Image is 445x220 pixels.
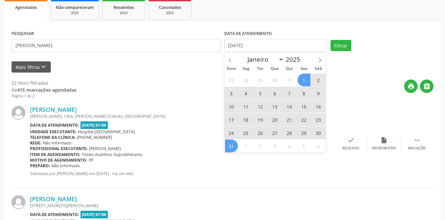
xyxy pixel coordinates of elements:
[269,113,281,126] span: Agosto 20, 2025
[283,87,296,100] span: Agosto 7, 2025
[15,5,37,10] span: Agendados
[12,106,25,120] img: img
[239,126,252,139] span: Agosto 25, 2025
[404,79,418,93] button: print
[253,67,268,71] span: Ter
[30,195,77,203] a: [PERSON_NAME]
[30,146,88,151] b: Profissional executante:
[269,74,281,86] span: Julho 30, 2025
[17,87,77,93] strong: 415 marcações agendadas
[268,67,282,71] span: Qua
[30,171,334,176] p: Solicitado por [PERSON_NAME] em [DATE] - há um mês
[89,157,93,163] span: PP
[342,146,359,151] div: Resolvido
[12,39,221,52] input: Nome, CNS
[12,93,77,99] div: Página 1 de 2
[347,137,355,144] i: check
[30,157,87,163] b: Motivo de agendamento:
[298,140,310,152] span: Setembro 5, 2025
[40,63,47,71] i: keyboard_arrow_down
[297,67,311,71] span: Sex
[312,140,325,152] span: Setembro 6, 2025
[30,203,334,208] div: [STREET_ADDRESS][PERSON_NAME]
[30,140,42,146] b: Rede:
[269,100,281,113] span: Agosto 13, 2025
[372,146,396,151] div: Exportar (PDF)
[225,113,238,126] span: Agosto 17, 2025
[283,140,296,152] span: Setembro 4, 2025
[78,129,135,135] span: Hospital [GEOGRAPHIC_DATA]
[43,140,71,146] span: Não informado
[113,5,134,10] span: Resolvidos
[12,29,34,39] label: PESQUISAR
[80,121,108,129] span: [DATE] 07:00
[284,55,305,64] input: Year
[224,39,327,52] input: Selecione um intervalo
[30,163,50,169] b: Preparo:
[56,11,94,16] div: 2025
[407,83,415,90] i: print
[107,11,140,16] div: 2025
[30,106,77,113] a: [PERSON_NAME]
[225,87,238,100] span: Agosto 3, 2025
[224,29,272,39] label: DATA DE ATENDIMENTO
[254,87,267,100] span: Agosto 5, 2025
[298,126,310,139] span: Agosto 29, 2025
[238,67,253,71] span: Seg
[408,146,426,151] div: Mais ações
[331,40,351,51] button: Filtrar
[82,152,143,157] span: Testes Auditivos Supraliminares
[283,126,296,139] span: Agosto 28, 2025
[312,74,325,86] span: Agosto 2, 2025
[423,83,430,90] i: 
[282,67,297,71] span: Qui
[77,135,112,140] span: [PHONE_NUMBER]
[89,146,121,151] span: [PERSON_NAME]
[254,100,267,113] span: Agosto 12, 2025
[312,100,325,113] span: Agosto 16, 2025
[380,137,388,144] i: insert_drive_file
[244,55,284,64] select: Month
[30,122,79,128] b: Data de atendimento:
[269,126,281,139] span: Agosto 27, 2025
[269,140,281,152] span: Setembro 3, 2025
[298,100,310,113] span: Agosto 15, 2025
[225,140,238,152] span: Agosto 31, 2025
[254,113,267,126] span: Agosto 19, 2025
[298,87,310,100] span: Agosto 8, 2025
[239,140,252,152] span: Setembro 1, 2025
[12,86,77,93] div: de
[283,113,296,126] span: Agosto 21, 2025
[312,126,325,139] span: Agosto 30, 2025
[420,79,433,93] button: 
[269,87,281,100] span: Agosto 6, 2025
[239,87,252,100] span: Agosto 4, 2025
[283,100,296,113] span: Agosto 14, 2025
[225,126,238,139] span: Agosto 24, 2025
[298,113,310,126] span: Agosto 22, 2025
[239,74,252,86] span: Julho 28, 2025
[159,5,181,10] span: Cancelados
[225,100,238,113] span: Agosto 10, 2025
[56,5,94,10] span: Não compareceram
[239,100,252,113] span: Agosto 11, 2025
[224,67,239,71] span: Dom
[312,87,325,100] span: Agosto 9, 2025
[80,211,108,218] span: [DATE] 07:00
[30,152,80,157] b: Item de agendamento:
[30,135,76,140] b: Telefone da clínica:
[298,74,310,86] span: Agosto 1, 2025
[153,11,186,16] div: 2025
[311,67,326,71] span: Sáb
[225,74,238,86] span: Julho 27, 2025
[30,212,79,217] b: Data de atendimento:
[254,126,267,139] span: Agosto 26, 2025
[254,74,267,86] span: Julho 29, 2025
[30,129,77,135] b: Unidade executante:
[312,113,325,126] span: Agosto 23, 2025
[12,79,77,86] div: 22 itens filtrados
[254,140,267,152] span: Setembro 2, 2025
[413,137,421,144] i: 
[51,163,80,169] span: Não informado
[239,113,252,126] span: Agosto 18, 2025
